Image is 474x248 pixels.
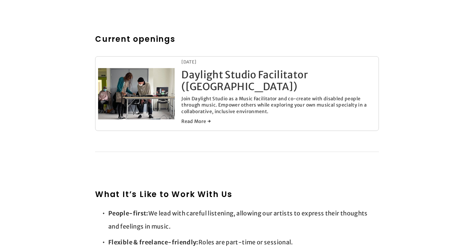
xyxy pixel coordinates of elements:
a: Read More → [181,118,376,125]
time: [DATE] [181,59,196,65]
img: Daylight Studio Facilitator (London) [98,51,175,136]
p: We lead with careful listening, allowing our artists to express their thoughts and feelings in mu... [108,207,379,233]
p: Join Daylight Studio as a Music Facilitator and co-create with disabled people through music. Emp... [181,96,376,115]
h2: What It’s Like to Work With Us [95,188,379,200]
a: Daylight Studio Facilitator (London) [98,68,181,119]
strong: Flexible & freelance-friendly: [108,238,198,246]
a: Daylight Studio Facilitator ([GEOGRAPHIC_DATA]) [181,68,308,93]
strong: People-first: [108,210,148,217]
h2: Current openings [95,33,379,45]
